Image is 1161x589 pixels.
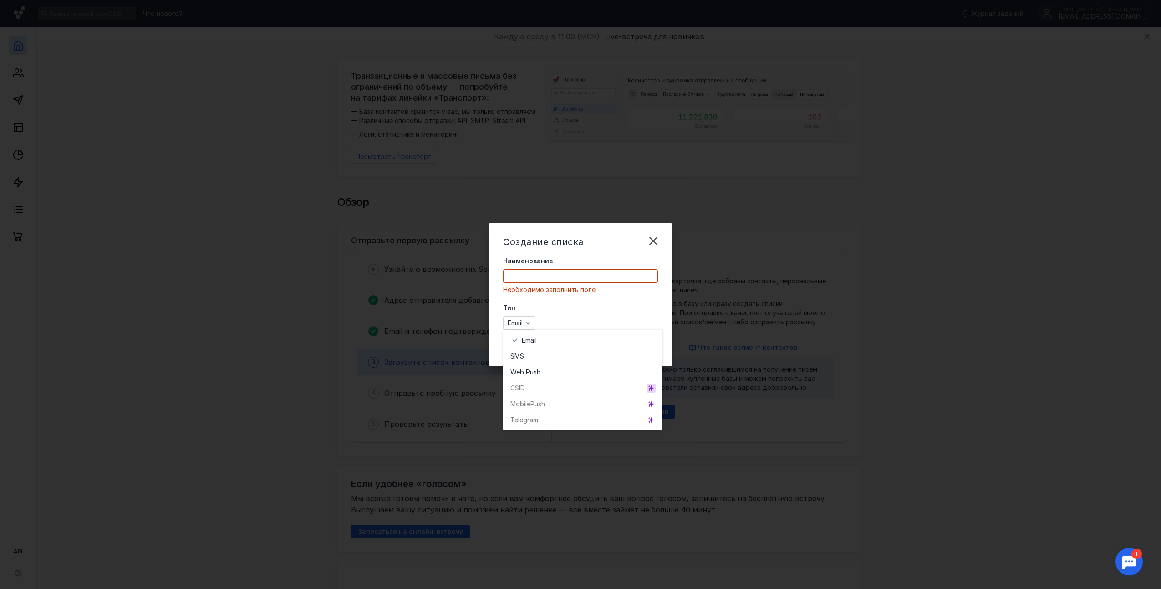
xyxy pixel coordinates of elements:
[510,352,524,361] span: SMS
[534,368,540,377] span: sh
[503,303,515,312] span: Тип
[510,368,534,377] span: Web Pu
[503,285,658,294] div: Необходимо заполнить поле
[20,5,31,15] div: 1
[503,316,535,330] button: Email
[503,236,584,247] span: Создание списка
[503,332,662,348] button: Email
[522,336,537,345] span: Email
[503,330,662,430] div: grid
[503,348,662,364] button: SMS
[508,319,523,327] span: Email
[503,364,662,380] button: Web Push
[503,256,553,266] span: Наименование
